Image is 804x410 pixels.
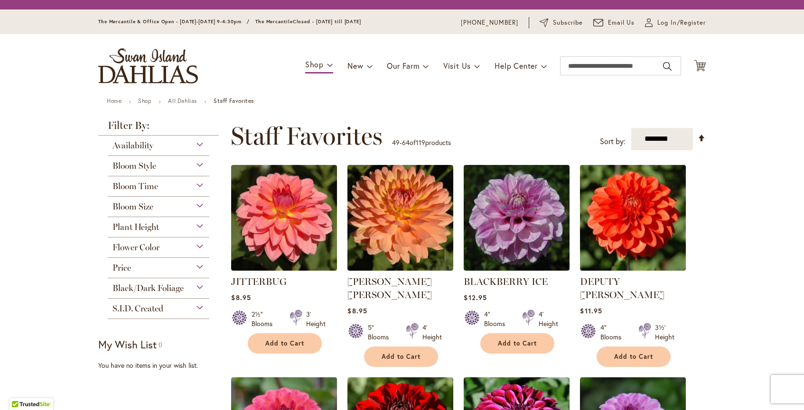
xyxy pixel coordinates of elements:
[539,310,558,328] div: 4' Height
[98,361,225,370] div: You have no items in your wish list.
[98,120,219,136] strong: Filter By:
[293,18,361,25] span: Closed - [DATE] till [DATE]
[231,122,383,150] span: Staff Favorites
[347,61,363,71] span: New
[553,18,583,27] span: Subscribe
[655,323,674,342] div: 3½' Height
[580,306,602,315] span: $11.95
[464,264,570,273] a: BLACKBERRY ICE
[484,310,511,328] div: 4" Blooms
[645,18,706,27] a: Log In/Register
[657,18,706,27] span: Log In/Register
[580,276,664,301] a: DEPUTY [PERSON_NAME]
[464,276,548,287] a: BLACKBERRY ICE
[580,264,686,273] a: DEPUTY BOB
[387,61,419,71] span: Our Farm
[98,337,157,351] strong: My Wish List
[402,138,410,147] span: 64
[480,333,554,354] button: Add to Cart
[214,97,254,104] strong: Staff Favorites
[112,283,184,293] span: Black/Dark Foliage
[498,339,537,347] span: Add to Cart
[252,310,278,328] div: 2½" Blooms
[112,242,159,253] span: Flower Color
[663,59,672,74] button: Search
[107,97,122,104] a: Home
[540,18,583,27] a: Subscribe
[347,276,432,301] a: [PERSON_NAME] [PERSON_NAME]
[138,97,151,104] a: Shop
[422,323,442,342] div: 4' Height
[231,264,337,273] a: JITTERBUG
[392,138,400,147] span: 49
[248,333,322,354] button: Add to Cart
[600,323,627,342] div: 4" Blooms
[347,306,367,315] span: $8.95
[112,161,156,171] span: Bloom Style
[600,133,626,150] label: Sort by:
[265,339,304,347] span: Add to Cart
[112,140,153,151] span: Availability
[112,303,163,314] span: S.I.D. Created
[392,135,451,150] p: - of products
[464,165,570,271] img: BLACKBERRY ICE
[112,201,153,212] span: Bloom Size
[464,293,486,302] span: $12.95
[231,293,251,302] span: $8.95
[608,18,635,27] span: Email Us
[461,18,518,27] a: [PHONE_NUMBER]
[495,61,538,71] span: Help Center
[364,346,438,367] button: Add to Cart
[593,18,635,27] a: Email Us
[112,263,131,273] span: Price
[597,346,671,367] button: Add to Cart
[347,165,453,271] img: GABRIELLE MARIE
[382,353,421,361] span: Add to Cart
[7,376,34,403] iframe: Launch Accessibility Center
[98,18,293,25] span: The Mercantile & Office Open - [DATE]-[DATE] 9-4:30pm / The Mercantile
[168,97,197,104] a: All Dahlias
[416,138,425,147] span: 119
[347,264,453,273] a: GABRIELLE MARIE
[614,353,653,361] span: Add to Cart
[112,181,158,191] span: Bloom Time
[231,276,287,287] a: JITTERBUG
[305,59,324,69] span: Shop
[443,61,471,71] span: Visit Us
[306,310,326,328] div: 3' Height
[231,165,337,271] img: JITTERBUG
[368,323,394,342] div: 5" Blooms
[580,165,686,271] img: DEPUTY BOB
[112,222,159,232] span: Plant Height
[98,48,198,83] a: store logo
